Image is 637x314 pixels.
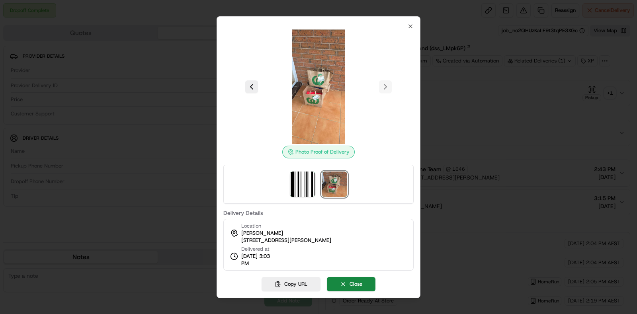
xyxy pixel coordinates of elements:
button: Close [327,277,375,291]
span: Delivered at [241,246,278,253]
span: [DATE] 3:03 PM [241,253,278,267]
span: [PERSON_NAME] [241,230,283,237]
img: photo_proof_of_delivery image [322,172,347,197]
button: Copy URL [262,277,320,291]
img: photo_proof_of_delivery image [261,29,376,144]
div: Photo Proof of Delivery [282,146,355,158]
label: Delivery Details [223,210,414,216]
img: barcode_scan_on_pickup image [290,172,315,197]
span: Location [241,222,261,230]
span: [STREET_ADDRESS][PERSON_NAME] [241,237,331,244]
